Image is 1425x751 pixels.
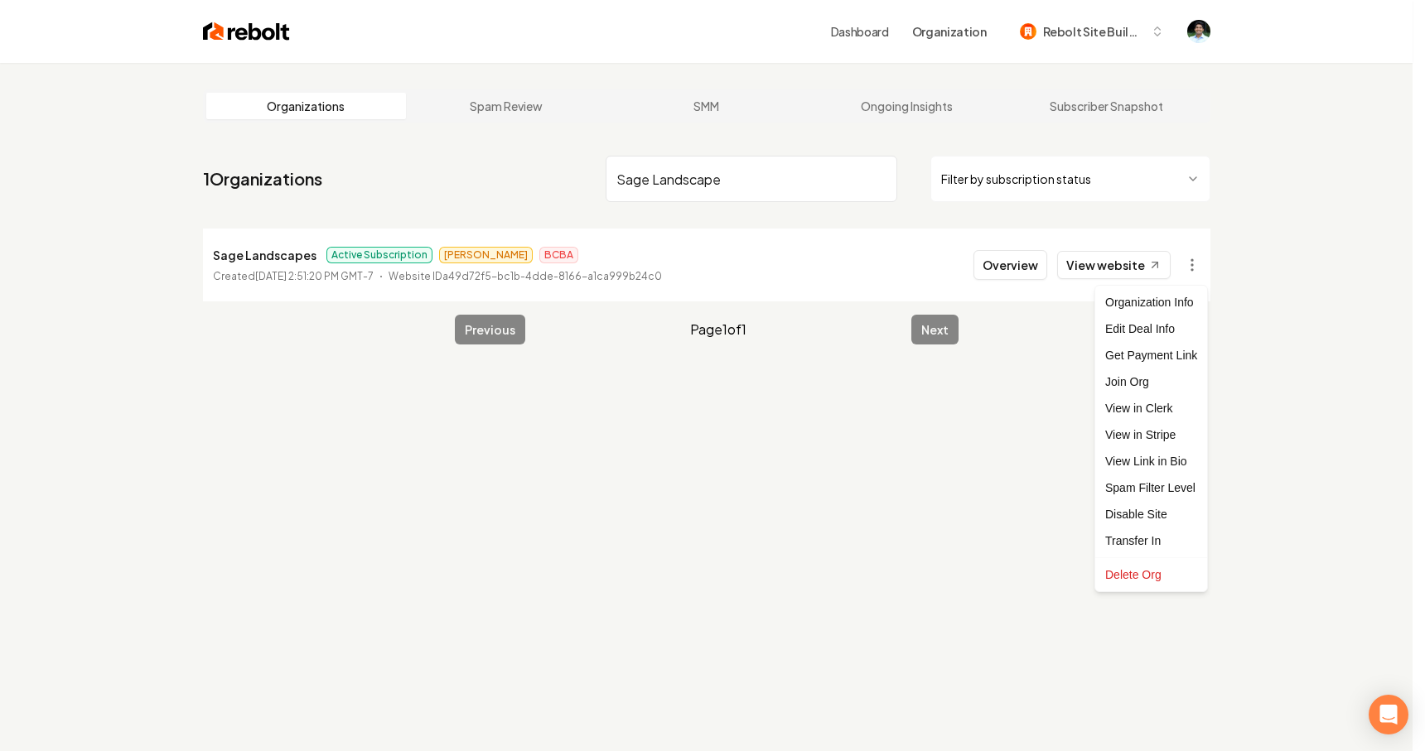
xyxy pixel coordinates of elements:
[1099,342,1204,368] div: Get Payment Link
[1099,315,1204,342] div: Edit Deal Info
[1099,421,1204,448] a: View in Stripe
[1099,561,1204,588] div: Delete Org
[1099,527,1204,554] div: Transfer In
[1099,368,1204,395] div: Join Org
[1099,395,1204,421] a: View in Clerk
[1099,448,1204,474] a: View Link in Bio
[1099,474,1204,501] div: Spam Filter Level
[1099,501,1204,527] div: Disable Site
[1099,289,1204,315] div: Organization Info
